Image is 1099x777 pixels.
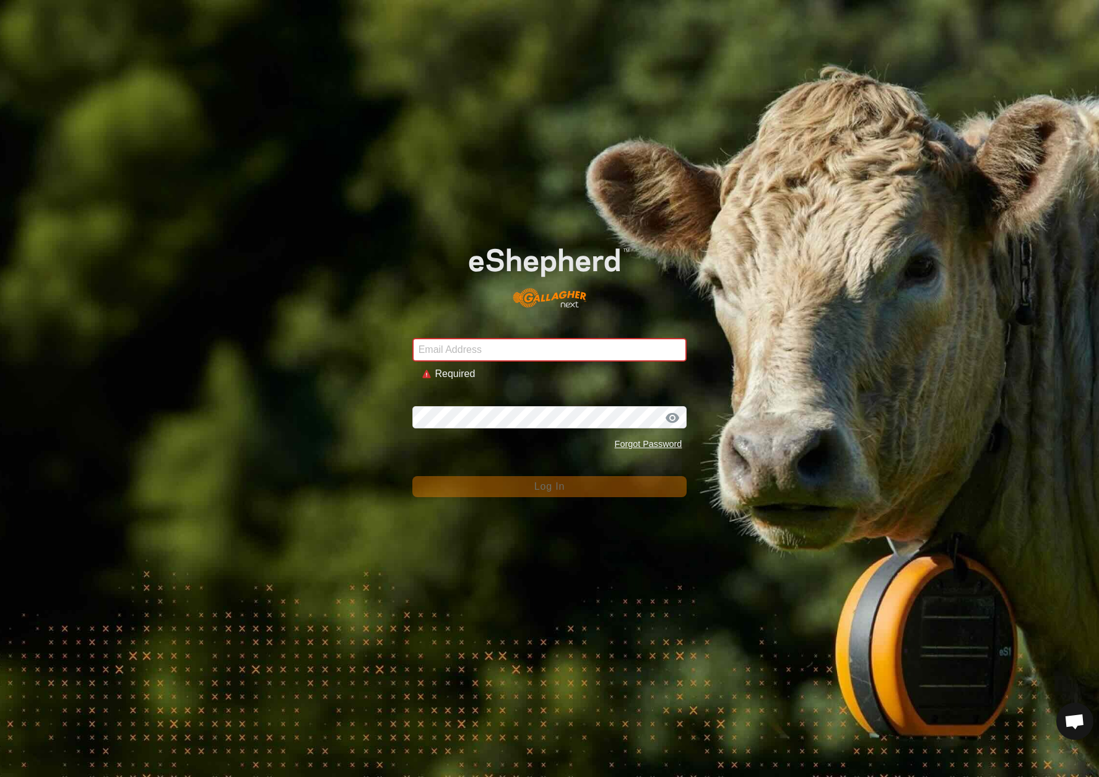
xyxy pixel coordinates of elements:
[412,338,687,362] input: Email Address
[1056,703,1093,740] div: Open chat
[534,481,565,492] span: Log In
[435,367,677,381] div: Required
[412,476,687,497] button: Log In
[615,439,682,449] a: Forgot Password
[440,225,659,319] img: E-shepherd Logo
